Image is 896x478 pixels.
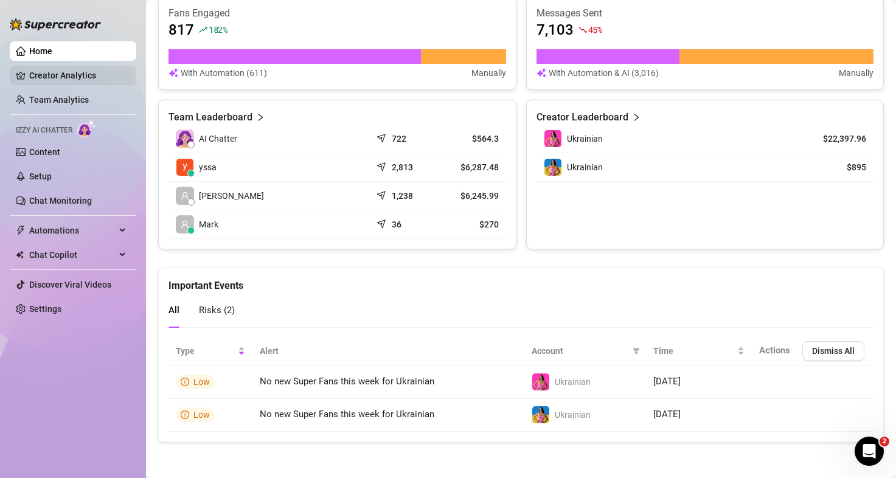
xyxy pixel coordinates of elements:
img: Chat Copilot [16,251,24,259]
span: Ukrainian [567,134,603,144]
span: Ukrainian [555,410,591,420]
article: 817 [168,20,194,40]
iframe: Intercom live chat [855,437,884,466]
span: Automations [29,221,116,240]
span: user [181,192,189,200]
article: With Automation & AI (3,016) [549,66,659,80]
span: Account [532,344,628,358]
article: Manually [471,66,506,80]
span: AI Chatter [199,132,237,145]
span: Chat Copilot [29,245,116,265]
span: info-circle [181,410,189,419]
span: No new Super Fans this week for Ukrainian [260,409,434,420]
article: $564.3 [446,133,499,145]
a: Team Analytics [29,95,89,105]
span: Izzy AI Chatter [16,125,72,136]
img: Ukrainian [532,406,549,423]
button: Dismiss All [802,341,864,361]
article: With Automation (611) [181,66,267,80]
article: $895 [811,161,866,173]
span: Risks ( 2 ) [199,305,235,316]
a: Setup [29,171,52,181]
span: filter [633,347,640,355]
article: Fans Engaged [168,7,506,20]
span: rise [199,26,207,34]
article: 36 [392,218,401,230]
span: [PERSON_NAME] [199,189,264,203]
span: 182 % [209,24,227,35]
span: [DATE] [653,409,681,420]
span: [DATE] [653,376,681,387]
article: Creator Leaderboard [537,110,628,125]
span: All [168,305,179,316]
article: Team Leaderboard [168,110,252,125]
span: Dismiss All [812,346,855,356]
span: right [256,110,265,125]
a: Chat Monitoring [29,196,92,206]
a: Settings [29,304,61,314]
span: Ukrainian [567,162,603,172]
a: Discover Viral Videos [29,280,111,289]
a: Content [29,147,60,157]
span: 45 % [588,24,602,35]
img: Ukrainian [532,373,549,390]
span: send [377,216,389,229]
span: 2 [880,437,889,446]
span: info-circle [181,378,189,386]
img: AI Chatter [77,120,96,137]
img: logo-BBDzfeDw.svg [10,18,101,30]
article: Manually [839,66,873,80]
th: Alert [252,336,524,366]
a: Creator Analytics [29,66,127,85]
th: Type [168,336,252,366]
div: Important Events [168,268,873,293]
span: right [632,110,641,125]
span: send [377,131,389,143]
img: Ukrainian [544,130,561,147]
th: Time [646,336,752,366]
span: send [377,188,389,200]
span: thunderbolt [16,226,26,235]
article: Messages Sent [537,7,874,20]
span: Time [653,344,735,358]
img: svg%3e [537,66,546,80]
article: 2,813 [392,161,413,173]
img: izzy-ai-chatter-avatar-DDCN_rTZ.svg [176,130,194,148]
article: 7,103 [537,20,574,40]
span: filter [630,342,642,360]
span: fall [578,26,587,34]
a: Home [29,46,52,56]
span: Ukrainian [555,377,591,387]
span: Actions [759,345,790,356]
span: Low [193,377,210,387]
span: yssa [199,161,217,174]
article: $6,287.48 [446,161,499,173]
img: svg%3e [168,66,178,80]
span: Low [193,410,210,420]
span: No new Super Fans this week for Ukrainian [260,376,434,387]
img: yssa [176,159,193,176]
span: Mark [199,218,218,231]
img: Ukrainian [544,159,561,176]
article: 722 [392,133,406,145]
article: $270 [446,218,499,230]
span: user [181,220,189,229]
article: $6,245.99 [446,190,499,202]
article: $22,397.96 [811,133,866,145]
span: Type [176,344,235,358]
span: send [377,159,389,171]
article: 1,238 [392,190,413,202]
